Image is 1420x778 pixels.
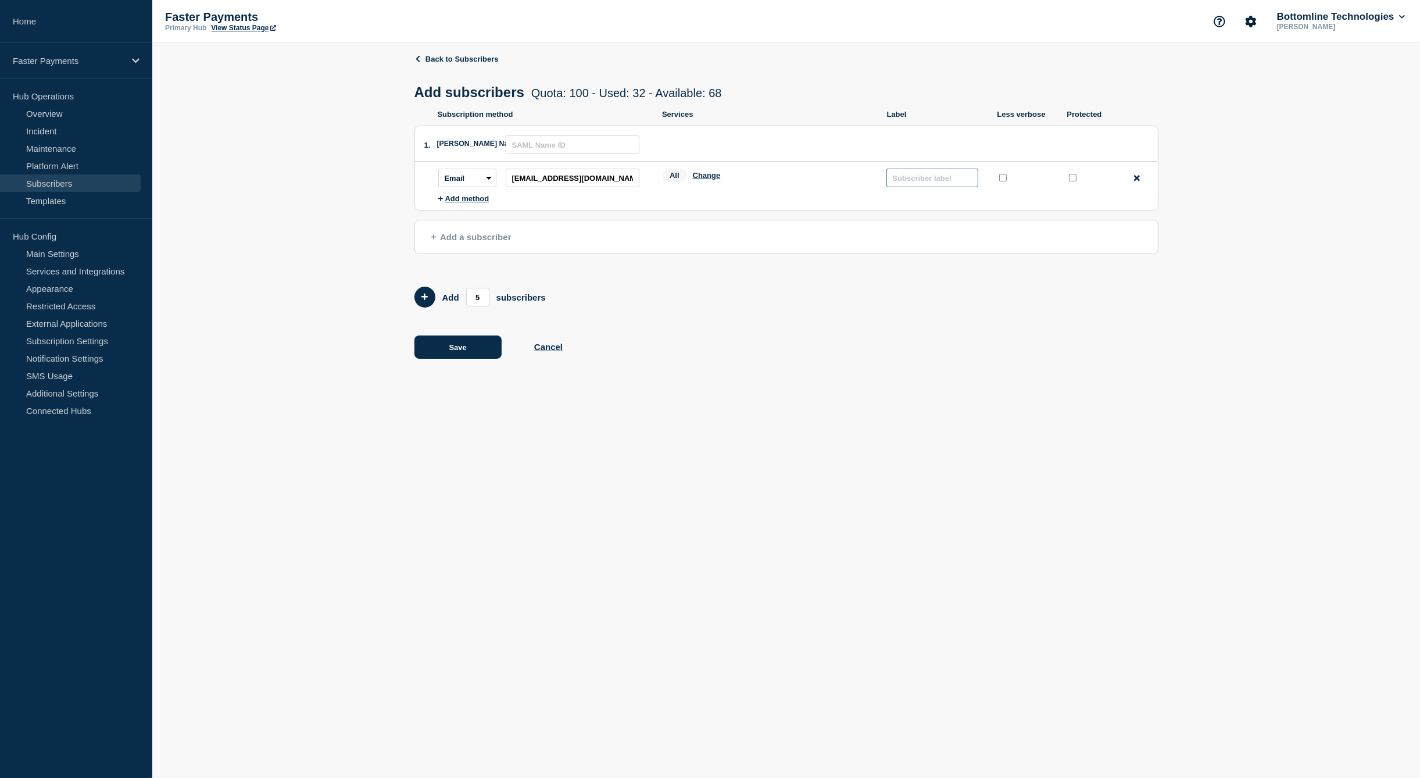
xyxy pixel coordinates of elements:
button: Save [414,336,502,359]
span: Add a subscriber [431,232,512,242]
a: View Status Page [211,24,276,32]
span: All [662,169,687,182]
p: Subscription method [438,110,651,119]
span: 1. [424,141,431,149]
p: subscribers [496,292,546,302]
p: Less verbose [997,110,1056,119]
button: Change [693,171,721,180]
input: Add members count [466,288,489,306]
span: Quota: 100 - Used: 32 - Available: 68 [531,87,722,99]
input: less verbose checkbox [999,174,1007,181]
input: SAML Name ID [506,135,639,154]
button: Bottomline Technologies [1275,11,1407,23]
a: Back to Subscribers [414,55,499,63]
p: Label [887,110,986,119]
p: [PERSON_NAME] [1275,23,1396,31]
button: Add 5 team members [414,287,435,308]
h1: Add subscribers [414,84,722,101]
p: Add [442,292,459,302]
button: Support [1207,9,1232,34]
input: Subscriber label [886,169,978,187]
p: Faster Payments [13,56,124,66]
label: [PERSON_NAME] Name ID: [437,140,506,148]
input: protected checkbox [1069,174,1076,181]
button: Cancel [534,342,563,352]
p: Faster Payments [165,10,398,24]
input: subscription-address [506,169,639,187]
button: Add a subscriber [414,220,1158,254]
p: Primary Hub [165,24,206,32]
p: Services [662,110,875,119]
p: Protected [1067,110,1114,119]
button: Account settings [1239,9,1263,34]
button: Add method [438,194,489,203]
